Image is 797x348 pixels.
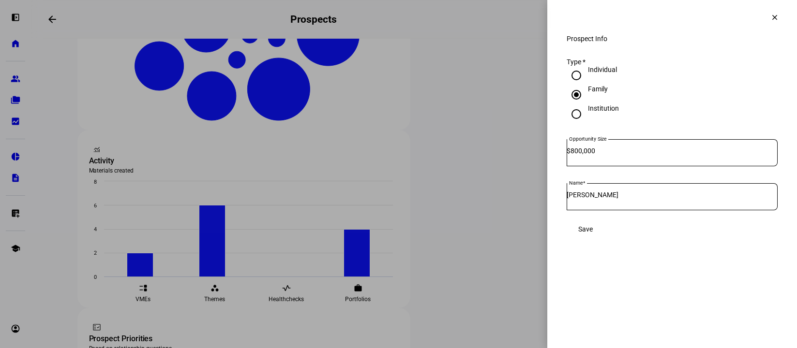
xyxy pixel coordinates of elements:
mat-label: Opportunity Size [569,136,606,142]
div: Family [588,85,608,93]
div: Prospect Info [567,35,778,43]
button: Save [567,219,604,239]
span: Save [578,225,593,233]
div: Institution [588,104,619,112]
div: Individual [588,66,617,73]
span: $ [567,147,571,155]
mat-label: Name [569,180,583,186]
mat-icon: clear [770,13,779,22]
div: Type * [567,58,778,66]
